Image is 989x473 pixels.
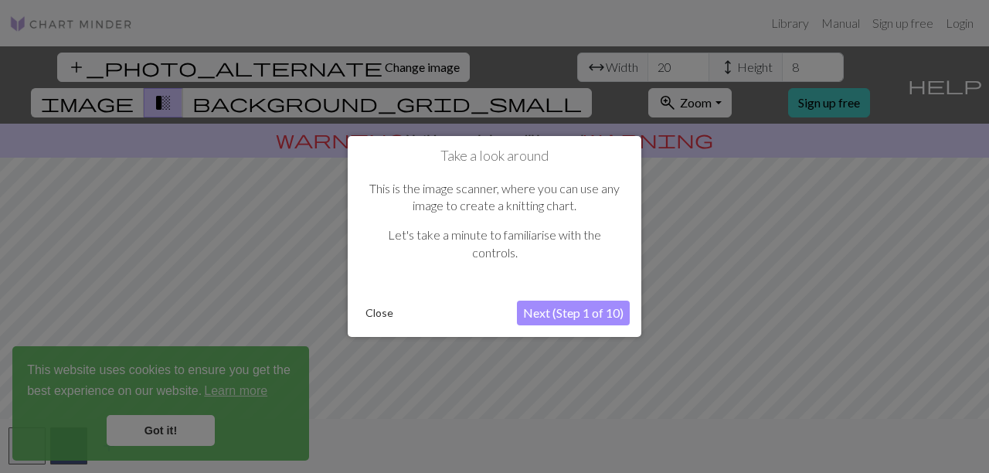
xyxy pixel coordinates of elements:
[367,226,622,261] p: Let's take a minute to familiarise with the controls.
[367,180,622,215] p: This is the image scanner, where you can use any image to create a knitting chart.
[359,301,399,325] button: Close
[348,136,641,337] div: Take a look around
[517,301,630,325] button: Next (Step 1 of 10)
[359,148,630,165] h1: Take a look around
